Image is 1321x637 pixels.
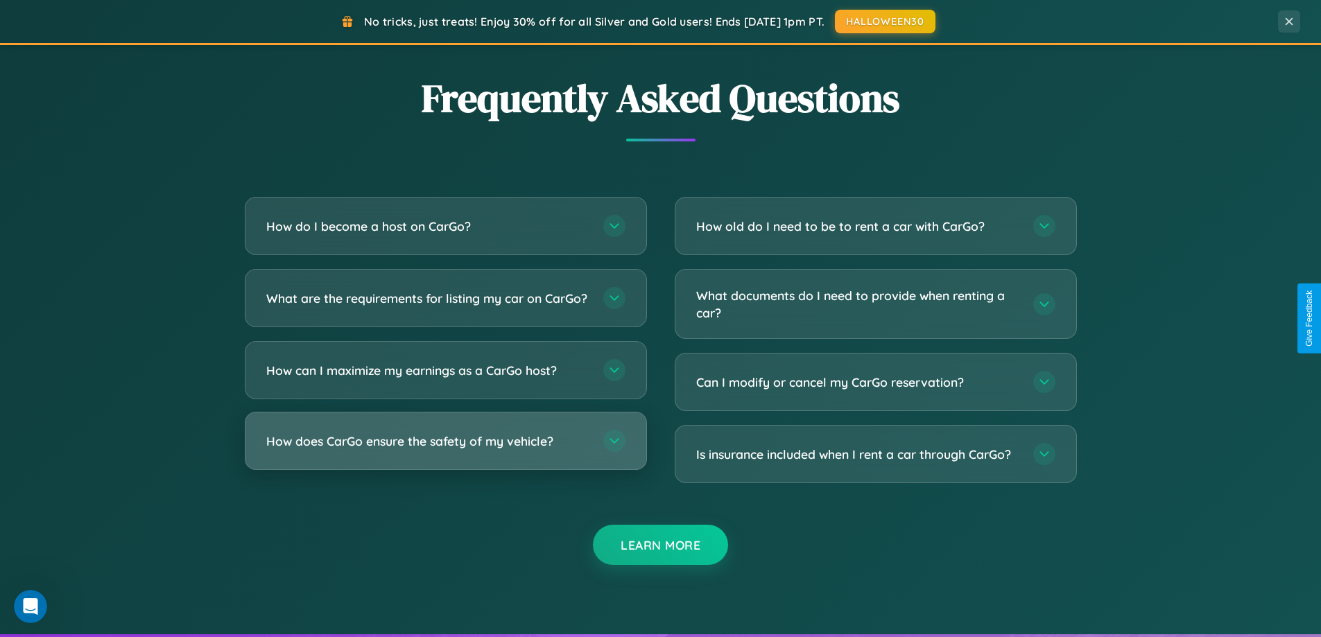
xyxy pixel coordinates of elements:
h3: What documents do I need to provide when renting a car? [696,287,1019,321]
h3: How does CarGo ensure the safety of my vehicle? [266,433,589,450]
h3: How can I maximize my earnings as a CarGo host? [266,362,589,379]
iframe: Intercom live chat [14,590,47,623]
h3: Can I modify or cancel my CarGo reservation? [696,374,1019,391]
h3: What are the requirements for listing my car on CarGo? [266,290,589,307]
h3: Is insurance included when I rent a car through CarGo? [696,446,1019,463]
button: HALLOWEEN30 [835,10,935,33]
button: Learn More [593,525,728,565]
h3: How old do I need to be to rent a car with CarGo? [696,218,1019,235]
h3: How do I become a host on CarGo? [266,218,589,235]
span: No tricks, just treats! Enjoy 30% off for all Silver and Gold users! Ends [DATE] 1pm PT. [364,15,824,28]
h2: Frequently Asked Questions [245,71,1077,125]
div: Give Feedback [1304,290,1314,347]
